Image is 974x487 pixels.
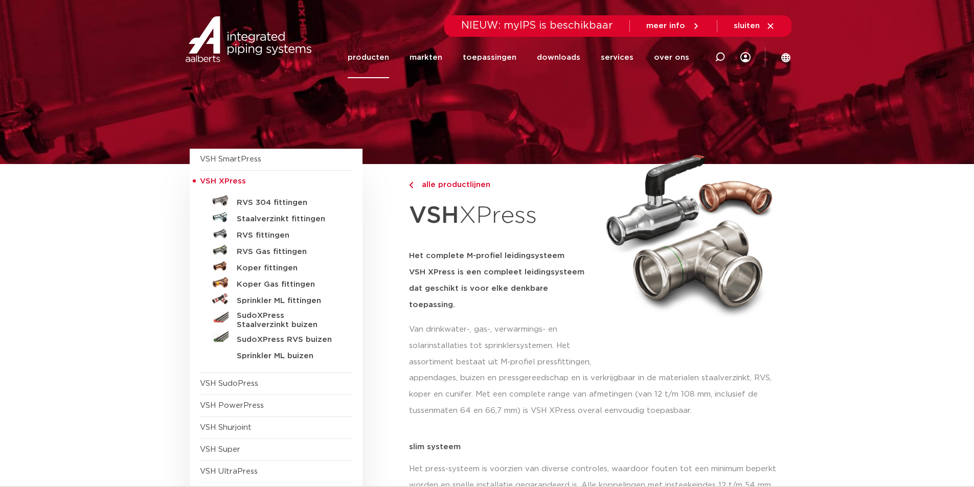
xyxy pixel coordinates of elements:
[200,330,352,346] a: SudoXPress RVS buizen
[237,231,338,240] h5: RVS fittingen
[237,198,338,207] h5: RVS 304 fittingen
[237,264,338,273] h5: Koper fittingen
[646,21,700,31] a: meer info
[409,443,785,451] p: slim systeem
[601,37,633,78] a: services
[734,21,775,31] a: sluiten
[237,215,338,224] h5: Staalverzinkt fittingen
[200,155,261,163] a: VSH SmartPress
[200,193,352,209] a: RVS 304 fittingen
[416,181,490,189] span: alle productlijnen
[237,280,338,289] h5: Koper Gas fittingen
[200,446,240,453] a: VSH Super
[237,311,338,330] h5: SudoXPress Staalverzinkt buizen
[409,182,413,189] img: chevron-right.svg
[200,380,258,387] a: VSH SudoPress
[200,177,246,185] span: VSH XPress
[237,352,338,361] h5: Sprinkler ML buizen
[200,346,352,362] a: Sprinkler ML buizen
[409,179,594,191] a: alle productlijnen
[734,22,760,30] span: sluiten
[237,296,338,306] h5: Sprinkler ML fittingen
[409,196,594,236] h1: XPress
[348,37,389,78] a: producten
[200,291,352,307] a: Sprinkler ML fittingen
[409,248,594,313] h5: Het complete M-profiel leidingsysteem VSH XPress is een compleet leidingsysteem dat geschikt is v...
[200,274,352,291] a: Koper Gas fittingen
[200,209,352,225] a: Staalverzinkt fittingen
[200,242,352,258] a: RVS Gas fittingen
[200,402,264,409] a: VSH PowerPress
[200,307,352,330] a: SudoXPress Staalverzinkt buizen
[410,37,442,78] a: markten
[200,258,352,274] a: Koper fittingen
[348,37,689,78] nav: Menu
[237,247,338,257] h5: RVS Gas fittingen
[237,335,338,344] h5: SudoXPress RVS buizen
[740,37,751,78] div: my IPS
[200,424,252,431] a: VSH Shurjoint
[646,22,685,30] span: meer info
[409,204,459,227] strong: VSH
[463,37,516,78] a: toepassingen
[409,321,594,370] p: Van drinkwater-, gas-, verwarmings- en solarinstallaties tot sprinklersystemen. Het assortiment b...
[409,370,785,419] p: appendages, buizen en pressgereedschap en is verkrijgbaar in de materialen staalverzinkt, RVS, ko...
[654,37,689,78] a: over ons
[200,225,352,242] a: RVS fittingen
[537,37,580,78] a: downloads
[200,468,258,475] a: VSH UltraPress
[461,20,613,31] span: NIEUW: myIPS is beschikbaar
